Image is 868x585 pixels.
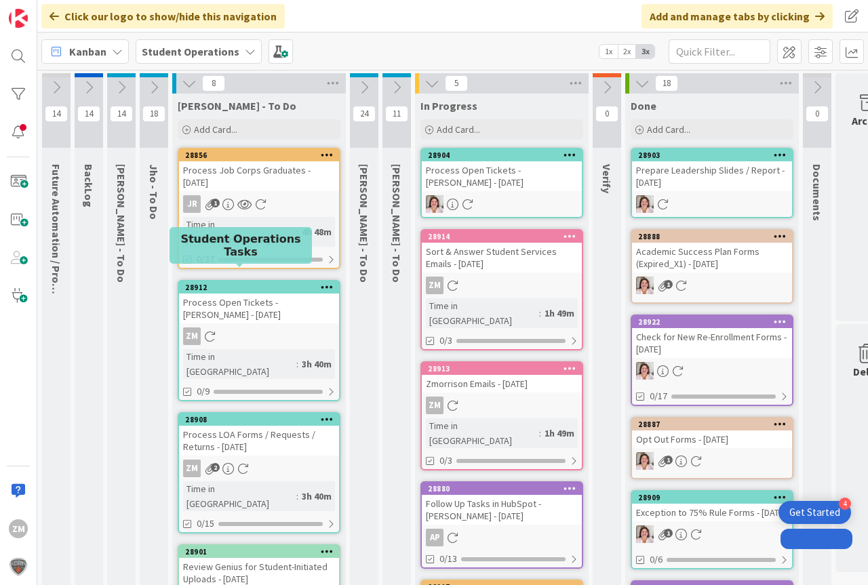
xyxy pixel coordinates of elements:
div: AP [422,529,582,546]
span: 0/6 [650,552,663,567]
div: Academic Success Plan Forms (Expired_X1) - [DATE] [632,243,792,273]
span: : [539,306,541,321]
div: 28908 [179,413,339,426]
span: 0/3 [439,334,452,348]
span: 14 [77,106,100,122]
div: Get Started [789,506,840,519]
span: Emilie - To Do [115,164,128,283]
div: JR [179,195,339,213]
div: EW [632,195,792,213]
div: Open Get Started checklist, remaining modules: 4 [778,501,851,524]
div: 28880 [428,484,582,493]
div: ZM [426,397,443,414]
div: 28922 [632,316,792,328]
div: Sort & Answer Student Services Emails - [DATE] [422,243,582,273]
div: ZM [179,460,339,477]
span: 1x [599,45,618,58]
div: Time in [GEOGRAPHIC_DATA] [426,298,539,328]
span: 0/15 [197,517,214,531]
div: 28856 [179,149,339,161]
div: 28922 [638,317,792,327]
div: 28903 [638,150,792,160]
span: 0 [806,106,829,122]
div: 4h 48m [298,224,335,239]
span: 2 [211,463,220,472]
div: Process Open Tickets - [PERSON_NAME] - [DATE] [179,294,339,323]
span: 5 [445,75,468,92]
div: Check for New Re-Enrollment Forms - [DATE] [632,328,792,358]
span: 2x [618,45,636,58]
div: 28888 [632,230,792,243]
div: 28904 [428,150,582,160]
span: 0 [595,106,618,122]
span: Zaida - To Do [178,99,296,113]
div: ZM [422,397,582,414]
div: 3h 40m [298,489,335,504]
div: 28913 [422,363,582,375]
div: 4 [839,498,851,510]
span: 0/13 [439,552,457,566]
span: 1 [664,280,673,289]
img: EW [426,195,443,213]
span: Done [631,99,656,113]
img: Visit kanbanzone.com [9,9,28,28]
div: Zmorrison Emails - [DATE] [422,375,582,392]
div: 28903Prepare Leadership Slides / Report - [DATE] [632,149,792,191]
div: 3h 40m [298,357,335,371]
img: EW [636,277,654,294]
span: Documents [810,164,824,221]
div: AP [426,529,443,546]
div: 28901 [185,547,339,557]
div: Exception to 75% Rule Forms - [DATE] [632,504,792,521]
div: Time in [GEOGRAPHIC_DATA] [426,418,539,448]
div: ZM [183,327,201,345]
div: 28914 [422,230,582,243]
span: BackLog [82,164,96,207]
img: EW [636,525,654,543]
div: 28903 [632,149,792,161]
span: 11 [385,106,408,122]
b: Student Operations [142,45,239,58]
div: Click our logo to show/hide this navigation [41,4,285,28]
img: EW [636,362,654,380]
div: 1h 49m [541,426,578,441]
div: EW [632,277,792,294]
div: 28909 [638,493,792,502]
span: 0/17 [650,389,667,403]
div: 28922Check for New Re-Enrollment Forms - [DATE] [632,316,792,358]
div: 28908Process LOA Forms / Requests / Returns - [DATE] [179,413,339,456]
div: ZM [9,519,28,538]
div: EW [632,452,792,470]
span: Add Card... [437,123,480,136]
div: Follow Up Tasks in HubSpot - [PERSON_NAME] - [DATE] [422,495,582,525]
span: : [296,489,298,504]
div: 28856 [185,150,339,160]
div: 28914 [428,232,582,241]
span: Verify [600,164,614,193]
span: 1 [664,456,673,464]
div: Time in [GEOGRAPHIC_DATA] [183,349,296,379]
img: EW [636,195,654,213]
div: Process Job Corps Graduates - [DATE] [179,161,339,191]
span: 1 [664,529,673,538]
div: 28856Process Job Corps Graduates - [DATE] [179,149,339,191]
div: 28880 [422,483,582,495]
div: ZM [183,460,201,477]
div: 1h 49m [541,306,578,321]
div: Add and manage tabs by clicking [642,4,833,28]
div: ZM [179,327,339,345]
span: Add Card... [194,123,237,136]
span: 0/3 [439,453,452,468]
span: 24 [353,106,376,122]
div: 28901 [179,546,339,558]
span: 14 [110,106,133,122]
div: 28887Opt Out Forms - [DATE] [632,418,792,448]
span: Future Automation / Process Building [50,164,63,348]
span: 8 [202,75,225,92]
div: 28880Follow Up Tasks in HubSpot - [PERSON_NAME] - [DATE] [422,483,582,525]
div: 28908 [185,415,339,424]
img: EW [636,452,654,470]
div: EW [422,195,582,213]
span: 1 [211,199,220,207]
span: In Progress [420,99,477,113]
